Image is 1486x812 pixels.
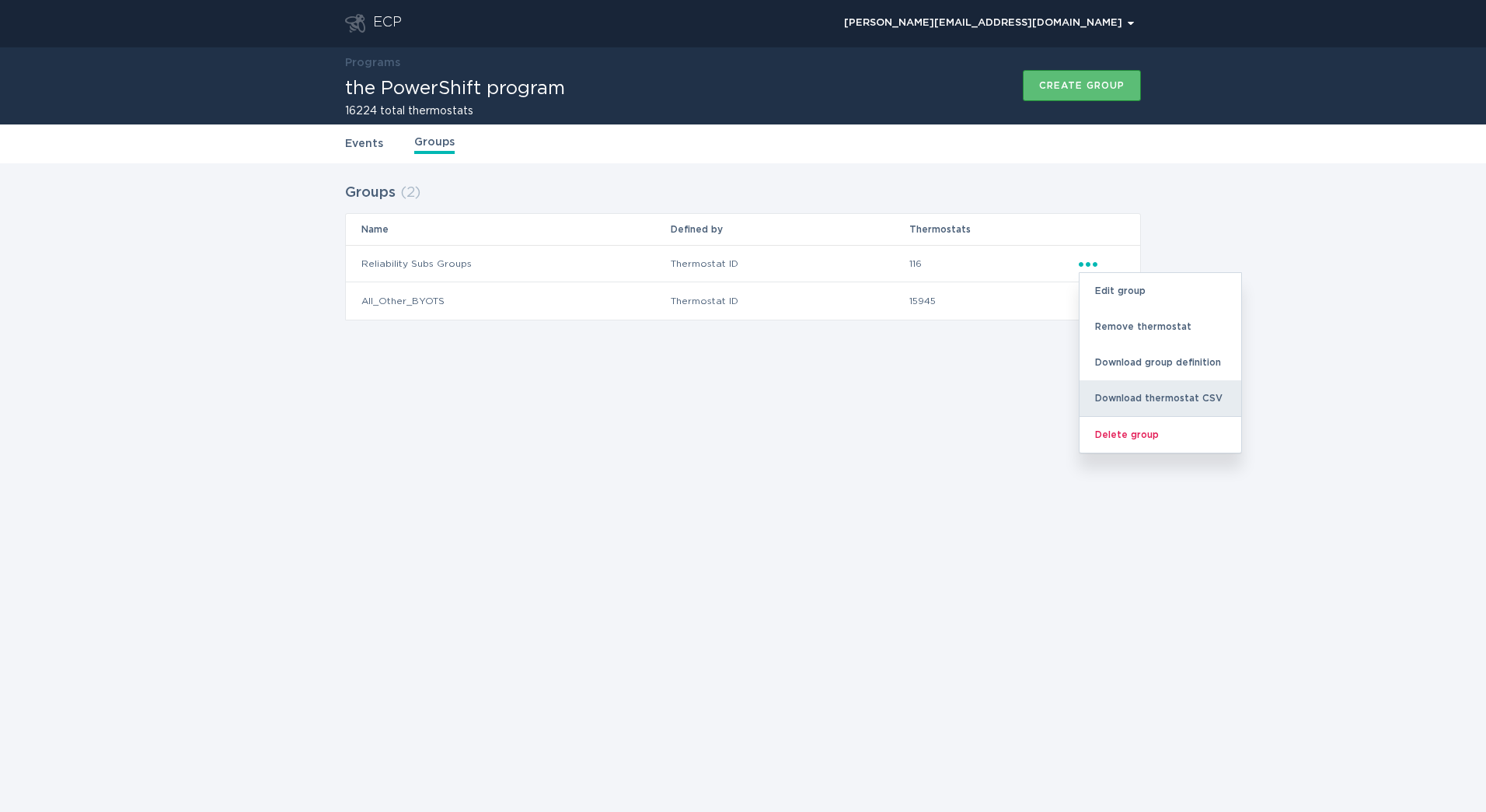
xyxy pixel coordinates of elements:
[346,245,670,282] td: Reliability Subs Groups
[345,135,383,152] a: Events
[670,282,909,320] td: Thermostat ID
[909,245,1078,282] td: 116
[345,106,565,117] h2: 16224 total thermostats
[1080,309,1241,345] div: Remove thermostat
[844,19,1134,28] div: [PERSON_NAME][EMAIL_ADDRESS][DOMAIN_NAME]
[909,282,1078,320] td: 15945
[837,12,1141,35] div: Popover menu
[346,245,1140,282] tr: 208b3fcfe06945e2aa13d10856143a47
[346,282,1140,320] tr: a10d37f0035f4af38561f49ec92f397c
[373,14,402,33] div: ECP
[400,186,420,200] span: ( 2 )
[345,58,400,68] a: Programs
[1039,81,1125,90] div: Create group
[1080,380,1241,416] div: Download thermostat CSV
[909,214,1078,245] th: Thermostats
[346,214,670,245] th: Name
[346,214,1140,245] tr: Table Headers
[346,282,670,320] td: All_Other_BYOTS
[670,214,909,245] th: Defined by
[345,179,396,207] h2: Groups
[414,134,455,154] a: Groups
[837,12,1141,35] button: Open user account details
[1080,345,1241,380] div: Download group definition
[1080,273,1241,309] div: Edit group
[345,14,365,33] button: Go to dashboard
[345,79,565,98] h1: the PowerShift program
[1023,70,1141,101] button: Create group
[670,245,909,282] td: Thermostat ID
[1080,416,1241,453] div: Delete group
